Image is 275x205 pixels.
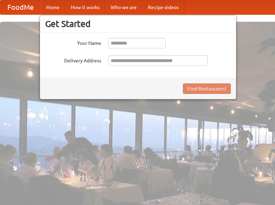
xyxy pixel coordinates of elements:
[45,38,101,47] label: Your Name
[0,0,41,14] a: FoodMe
[105,0,142,14] a: Who we are
[183,83,231,94] button: Find Restaurants!
[45,55,101,64] label: Delivery Address
[45,19,231,29] h3: Get Started
[65,0,105,14] a: How it works
[142,0,184,14] a: Recipe videos
[41,0,65,14] a: Home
